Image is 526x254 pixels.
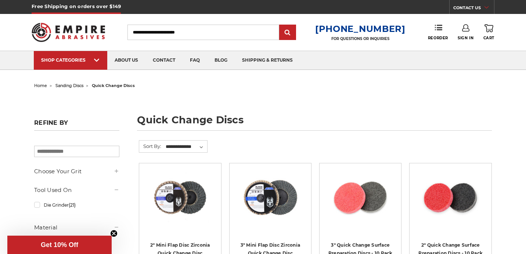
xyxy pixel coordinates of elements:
h1: quick change discs [137,115,492,131]
a: sanding discs [55,83,83,88]
a: [PHONE_NUMBER] [315,23,406,34]
h5: Tool Used On [34,186,119,195]
input: Submit [280,25,295,40]
img: 2 inch surface preparation discs [421,168,480,227]
button: Close teaser [110,230,118,237]
div: Get 10% OffClose teaser [7,236,112,254]
a: Cart [483,24,494,40]
a: contact [145,51,183,70]
label: Sort By: [139,141,161,152]
img: Black Hawk Abrasives 2-inch Zirconia Flap Disc with 60 Grit Zirconia for Smooth Finishing [151,168,209,227]
img: BHA 3" Quick Change 60 Grit Flap Disc for Fine Grinding and Finishing [241,168,300,227]
a: blog [207,51,235,70]
a: shipping & returns [235,51,300,70]
span: Get 10% Off [41,241,78,248]
img: 3 inch surface preparation discs [331,168,390,227]
h5: Choose Your Grit [34,167,119,176]
div: SHOP CATEGORIES [41,57,100,63]
a: 3 inch surface preparation discs [325,168,396,240]
a: Reorder [428,24,448,40]
a: CONTACT US [453,4,494,14]
h5: Material [34,223,119,232]
a: home [34,83,47,88]
select: Sort By: [165,141,207,152]
span: (21) [69,202,76,208]
span: Reorder [428,36,448,40]
span: Sign In [458,36,473,40]
a: Black Hawk Abrasives 2-inch Zirconia Flap Disc with 60 Grit Zirconia for Smooth Finishing [144,168,216,240]
a: BHA 3" Quick Change 60 Grit Flap Disc for Fine Grinding and Finishing [235,168,306,240]
a: 2 inch surface preparation discs [415,168,486,240]
a: about us [107,51,145,70]
span: Cart [483,36,494,40]
img: Empire Abrasives [32,18,105,47]
p: FOR QUESTIONS OR INQUIRIES [315,36,406,41]
a: Die Grinder [34,199,119,211]
h5: Refine by [34,119,119,131]
a: faq [183,51,207,70]
span: quick change discs [92,83,135,88]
